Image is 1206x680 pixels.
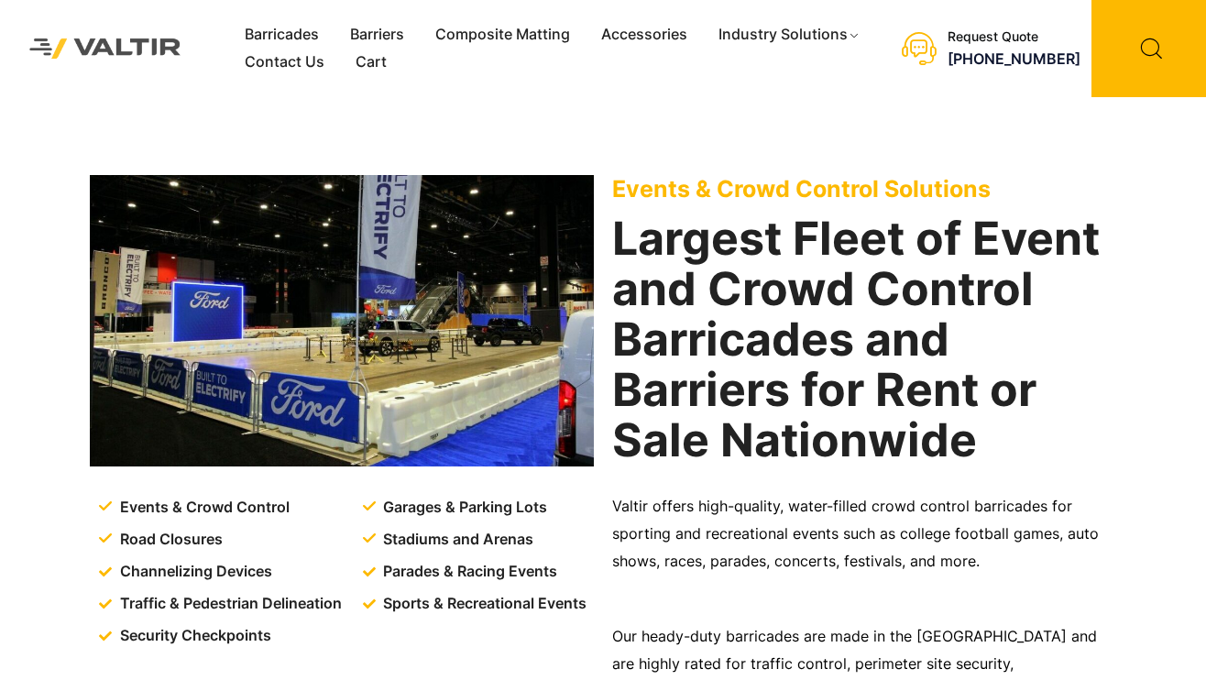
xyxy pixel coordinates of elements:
span: Security Checkpoints [115,622,271,650]
img: Valtir Rentals [14,23,197,75]
span: Road Closures [115,526,223,554]
a: Contact Us [229,49,340,76]
p: Valtir offers high-quality, water-filled crowd control barricades for sporting and recreational e... [612,493,1116,576]
span: Garages & Parking Lots [378,494,547,521]
a: Barricades [229,21,334,49]
a: Cart [340,49,402,76]
span: Parades & Racing Events [378,558,557,586]
a: [PHONE_NUMBER] [948,49,1080,68]
span: Stadiums and Arenas [378,526,533,554]
span: Events & Crowd Control [115,494,290,521]
h2: Largest Fleet of Event and Crowd Control Barricades and Barriers for Rent or Sale Nationwide [612,214,1116,466]
a: Composite Matting [420,21,586,49]
div: Request Quote [948,29,1080,45]
a: Barriers [334,21,420,49]
p: Events & Crowd Control Solutions [612,175,1116,203]
span: Channelizing Devices [115,558,272,586]
a: Accessories [586,21,703,49]
span: Traffic & Pedestrian Delineation [115,590,342,618]
a: Industry Solutions [703,21,876,49]
span: Sports & Recreational Events [378,590,587,618]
